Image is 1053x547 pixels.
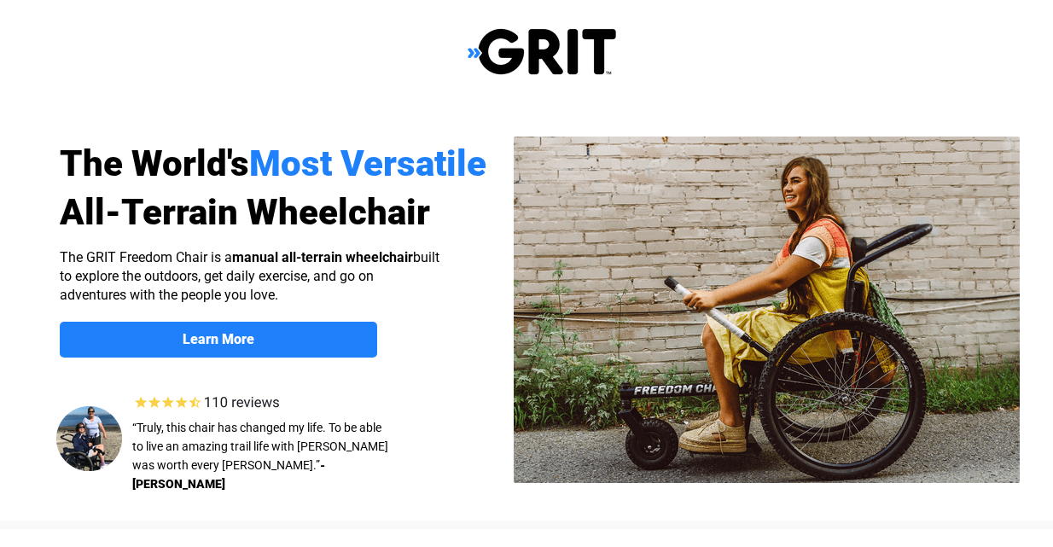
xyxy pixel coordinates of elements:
[183,331,254,347] strong: Learn More
[60,143,249,184] span: The World's
[60,322,377,358] a: Learn More
[132,421,388,472] span: “Truly, this chair has changed my life. To be able to live an amazing trail life with [PERSON_NAM...
[232,249,413,265] strong: manual all-terrain wheelchair
[249,143,486,184] span: Most Versatile
[60,249,439,303] span: The GRIT Freedom Chair is a built to explore the outdoors, get daily exercise, and go on adventur...
[60,191,430,233] span: All-Terrain Wheelchair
